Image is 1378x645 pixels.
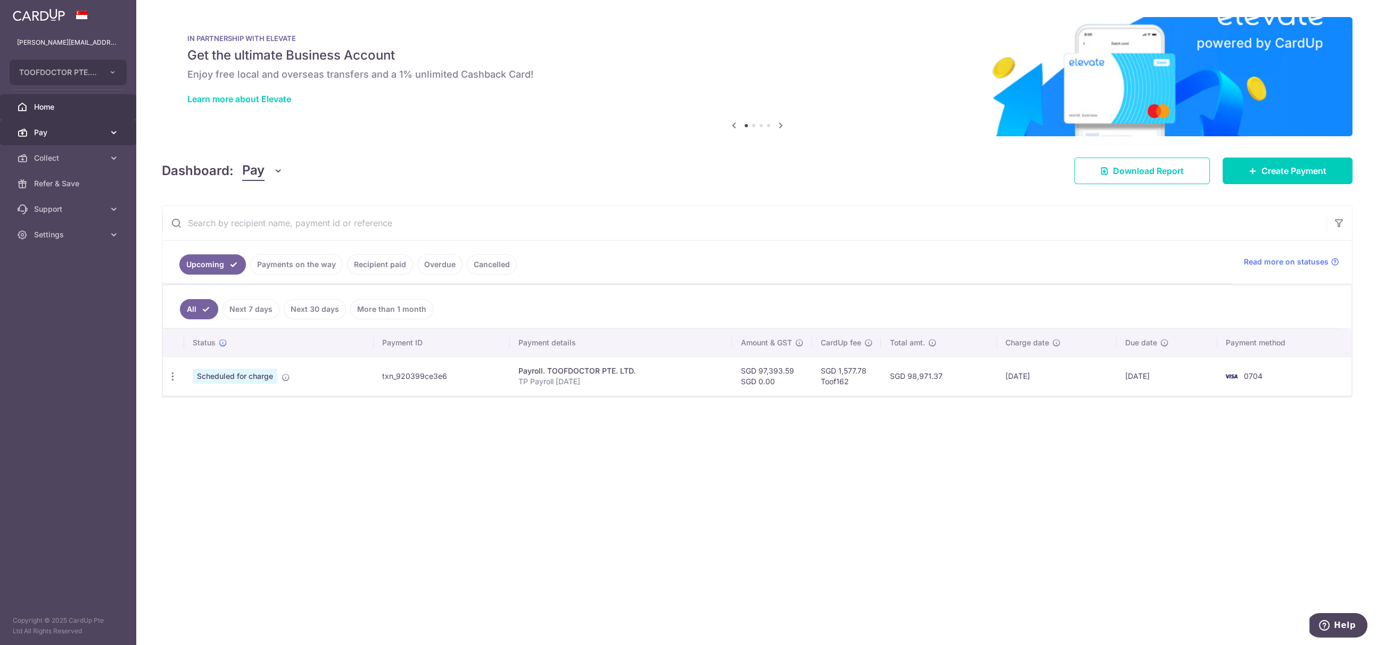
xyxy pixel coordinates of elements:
span: Status [193,337,216,348]
p: [PERSON_NAME][EMAIL_ADDRESS][DOMAIN_NAME] [17,37,119,48]
span: Due date [1125,337,1157,348]
td: SGD 97,393.59 SGD 0.00 [732,357,812,395]
h4: Dashboard: [162,161,234,180]
h6: Enjoy free local and overseas transfers and a 1% unlimited Cashback Card! [187,68,1327,81]
div: Payroll. TOOFDOCTOR PTE. LTD. [518,366,724,376]
th: Payment details [510,329,732,357]
img: Bank Card [1220,370,1242,383]
span: 0704 [1244,371,1263,381]
span: CardUp fee [820,337,861,348]
span: Settings [34,229,104,240]
a: Recipient paid [347,254,413,275]
p: TP Payroll [DATE] [518,376,724,387]
a: Next 7 days [222,299,279,319]
img: Renovation banner [162,17,1352,136]
a: Create Payment [1223,158,1352,184]
span: TOOFDOCTOR PTE. LTD. [19,67,98,78]
td: txn_920399ce3e6 [374,357,509,395]
button: TOOFDOCTOR PTE. LTD. [10,60,127,85]
span: Amount & GST [740,337,791,348]
td: [DATE] [997,357,1117,395]
img: CardUp [13,9,65,21]
span: Scheduled for charge [193,369,277,384]
span: Home [34,102,104,112]
iframe: Opens a widget where you can find more information [1309,613,1367,640]
a: Learn more about Elevate [187,94,291,104]
input: Search by recipient name, payment id or reference [162,206,1326,240]
h5: Get the ultimate Business Account [187,47,1327,64]
p: IN PARTNERSHIP WITH ELEVATE [187,34,1327,43]
td: [DATE] [1117,357,1217,395]
span: Read more on statuses [1244,257,1329,267]
th: Payment method [1217,329,1351,357]
span: Pay [242,161,265,181]
a: Download Report [1074,158,1210,184]
a: More than 1 month [350,299,433,319]
a: All [180,299,218,319]
a: Upcoming [179,254,246,275]
span: Pay [34,127,104,138]
a: Next 30 days [284,299,346,319]
a: Overdue [417,254,463,275]
button: Pay [242,161,283,181]
span: Create Payment [1261,164,1326,177]
th: Payment ID [374,329,509,357]
td: SGD 98,971.37 [881,357,996,395]
span: Charge date [1005,337,1049,348]
a: Read more on statuses [1244,257,1339,267]
span: Collect [34,153,104,163]
span: Refer & Save [34,178,104,189]
td: SGD 1,577.78 Toof162 [812,357,881,395]
a: Cancelled [467,254,517,275]
a: Payments on the way [250,254,343,275]
span: Support [34,204,104,214]
span: Download Report [1113,164,1184,177]
span: Total amt. [889,337,925,348]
